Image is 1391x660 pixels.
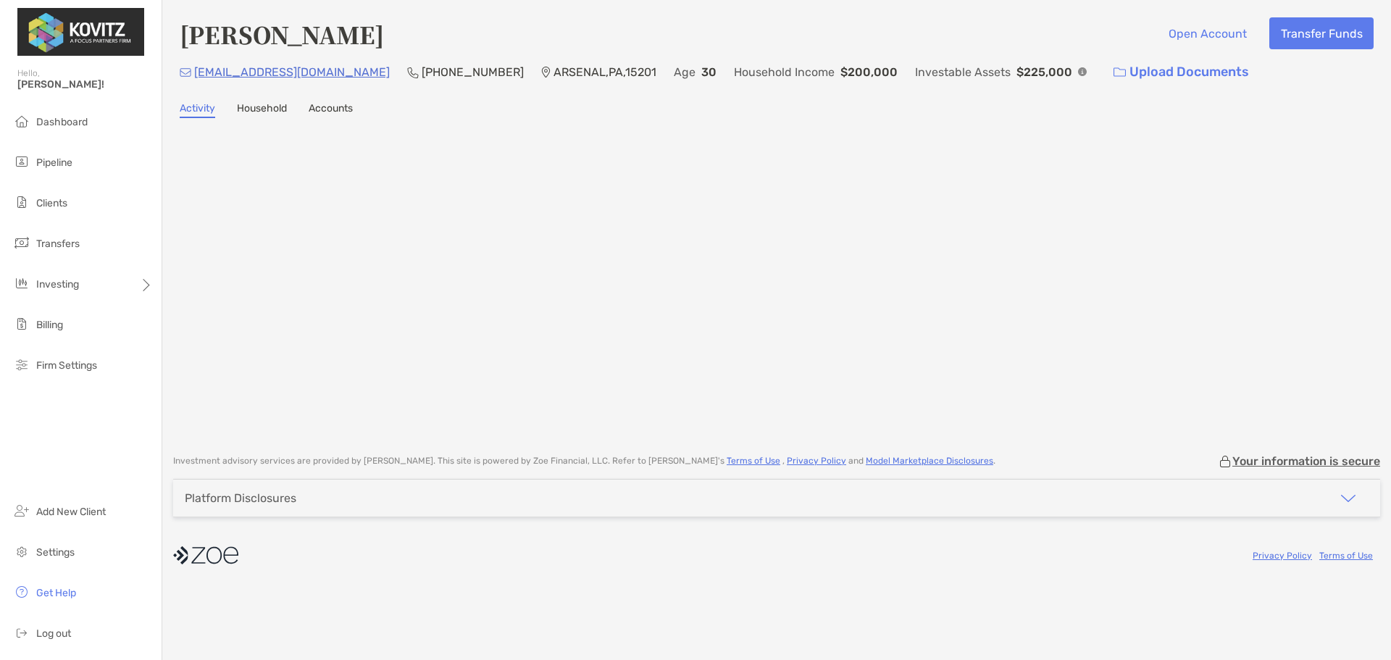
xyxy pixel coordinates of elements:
img: add_new_client icon [13,502,30,519]
p: Your information is secure [1232,454,1380,468]
img: transfers icon [13,234,30,251]
a: Activity [180,102,215,118]
a: Model Marketplace Disclosures [866,456,993,466]
a: Privacy Policy [1253,551,1312,561]
button: Open Account [1157,17,1258,49]
span: Log out [36,627,71,640]
img: button icon [1114,67,1126,78]
div: Platform Disclosures [185,491,296,505]
p: [EMAIL_ADDRESS][DOMAIN_NAME] [194,63,390,81]
span: Firm Settings [36,359,97,372]
a: Accounts [309,102,353,118]
img: billing icon [13,315,30,333]
a: Terms of Use [727,456,780,466]
button: Transfer Funds [1269,17,1374,49]
p: [PHONE_NUMBER] [422,63,524,81]
img: logout icon [13,624,30,641]
a: Household [237,102,287,118]
img: pipeline icon [13,153,30,170]
span: Billing [36,319,63,331]
img: clients icon [13,193,30,211]
span: Settings [36,546,75,559]
span: Transfers [36,238,80,250]
h4: [PERSON_NAME] [180,17,384,51]
a: Terms of Use [1319,551,1373,561]
img: company logo [173,539,238,572]
p: ARSENAL , PA , 15201 [554,63,656,81]
img: Location Icon [541,67,551,78]
img: firm-settings icon [13,356,30,373]
span: Pipeline [36,156,72,169]
span: Get Help [36,587,76,599]
p: Investable Assets [915,63,1011,81]
span: Add New Client [36,506,106,518]
span: Dashboard [36,116,88,128]
p: 30 [701,63,717,81]
img: Email Icon [180,68,191,77]
span: Investing [36,278,79,291]
a: Upload Documents [1104,57,1258,88]
p: $200,000 [840,63,898,81]
img: Info Icon [1078,67,1087,76]
span: Clients [36,197,67,209]
img: Zoe Logo [17,6,144,58]
img: settings icon [13,543,30,560]
p: Household Income [734,63,835,81]
img: icon arrow [1340,490,1357,507]
img: investing icon [13,275,30,292]
img: dashboard icon [13,112,30,130]
p: Age [674,63,695,81]
a: Privacy Policy [787,456,846,466]
img: Phone Icon [407,67,419,78]
span: [PERSON_NAME]! [17,78,153,91]
img: get-help icon [13,583,30,601]
p: $225,000 [1016,63,1072,81]
p: Investment advisory services are provided by [PERSON_NAME] . This site is powered by Zoe Financia... [173,456,995,467]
